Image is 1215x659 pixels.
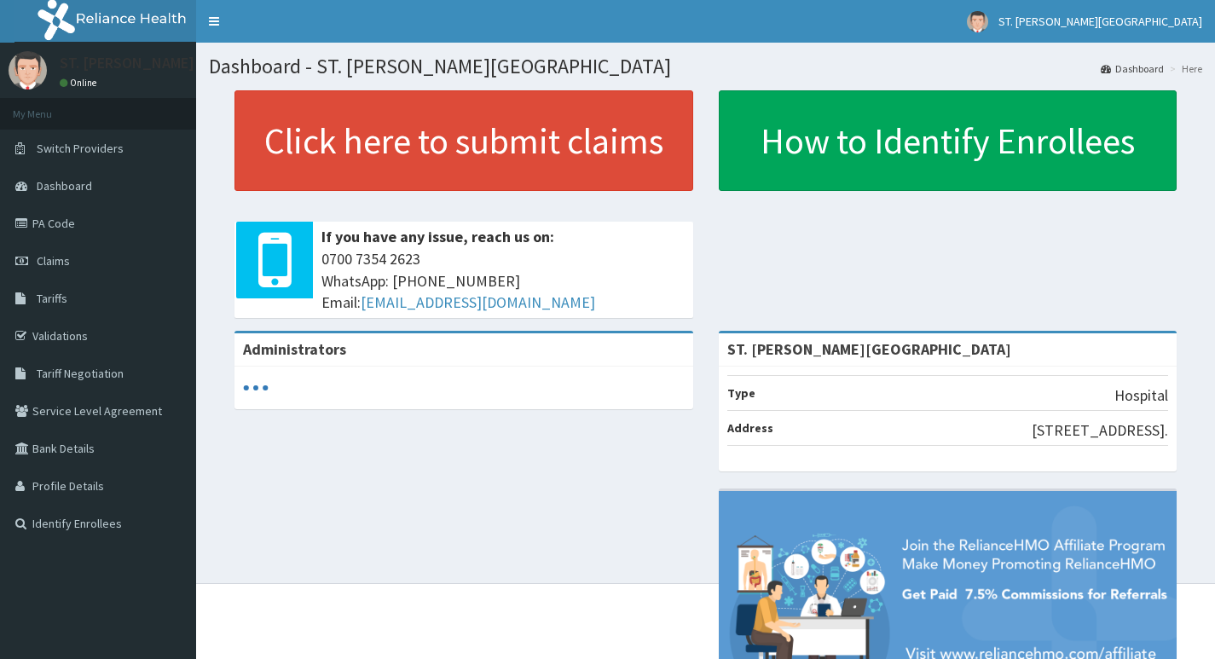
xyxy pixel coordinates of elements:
span: Dashboard [37,178,92,194]
a: [EMAIL_ADDRESS][DOMAIN_NAME] [361,292,595,312]
span: 0700 7354 2623 WhatsApp: [PHONE_NUMBER] Email: [321,248,685,314]
li: Here [1166,61,1202,76]
b: Address [727,420,773,436]
span: Claims [37,253,70,269]
strong: ST. [PERSON_NAME][GEOGRAPHIC_DATA] [727,339,1011,359]
h1: Dashboard - ST. [PERSON_NAME][GEOGRAPHIC_DATA] [209,55,1202,78]
b: Administrators [243,339,346,359]
p: [STREET_ADDRESS]. [1032,419,1168,442]
b: Type [727,385,755,401]
span: Tariff Negotiation [37,366,124,381]
b: If you have any issue, reach us on: [321,227,554,246]
a: Click here to submit claims [234,90,693,191]
span: Tariffs [37,291,67,306]
a: How to Identify Enrollees [719,90,1177,191]
p: ST. [PERSON_NAME][GEOGRAPHIC_DATA] [60,55,335,71]
a: Dashboard [1101,61,1164,76]
span: ST. [PERSON_NAME][GEOGRAPHIC_DATA] [998,14,1202,29]
img: User Image [9,51,47,90]
p: Hospital [1114,384,1168,407]
a: Online [60,77,101,89]
span: Switch Providers [37,141,124,156]
img: User Image [967,11,988,32]
svg: audio-loading [243,375,269,401]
